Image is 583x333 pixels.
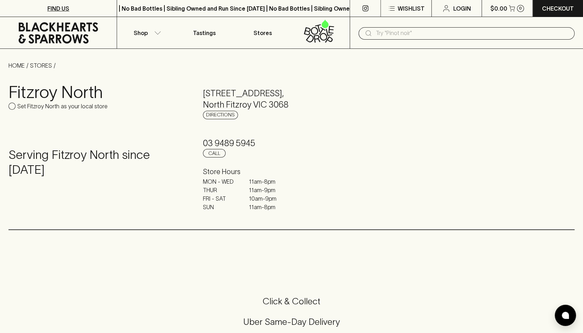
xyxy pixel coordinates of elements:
h6: Store Hours [203,166,380,177]
p: Tastings [193,29,216,37]
a: Stores [233,17,292,48]
p: Checkout [542,4,574,13]
a: Directions [203,111,238,119]
h5: Uber Same-Day Delivery [8,316,575,328]
h5: Click & Collect [8,295,575,307]
p: Wishlist [397,4,424,13]
p: MON - WED [203,177,238,186]
p: Shop [134,29,148,37]
button: Shop [117,17,175,48]
a: Tastings [175,17,233,48]
p: $0.00 [490,4,507,13]
p: FIND US [47,4,69,13]
a: Call [203,149,226,157]
p: Set Fitzroy North as your local store [17,102,107,110]
h5: 03 9489 5945 [203,138,380,149]
p: 10am - 9pm [249,194,284,203]
a: HOME [8,62,25,69]
a: STORES [30,62,52,69]
p: Stores [253,29,272,37]
h4: Serving Fitzroy North since [DATE] [8,148,186,177]
p: 0 [519,6,522,10]
p: SUN [203,203,238,211]
input: Try "Pinot noir" [375,28,569,39]
p: FRI - SAT [203,194,238,203]
p: 11am - 9pm [249,186,284,194]
p: 11am - 8pm [249,203,284,211]
img: bubble-icon [562,312,569,319]
p: Login [453,4,471,13]
p: 11am - 8pm [249,177,284,186]
h3: Fitzroy North [8,82,186,102]
p: THUR [203,186,238,194]
h5: [STREET_ADDRESS] , North Fitzroy VIC 3068 [203,88,380,110]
